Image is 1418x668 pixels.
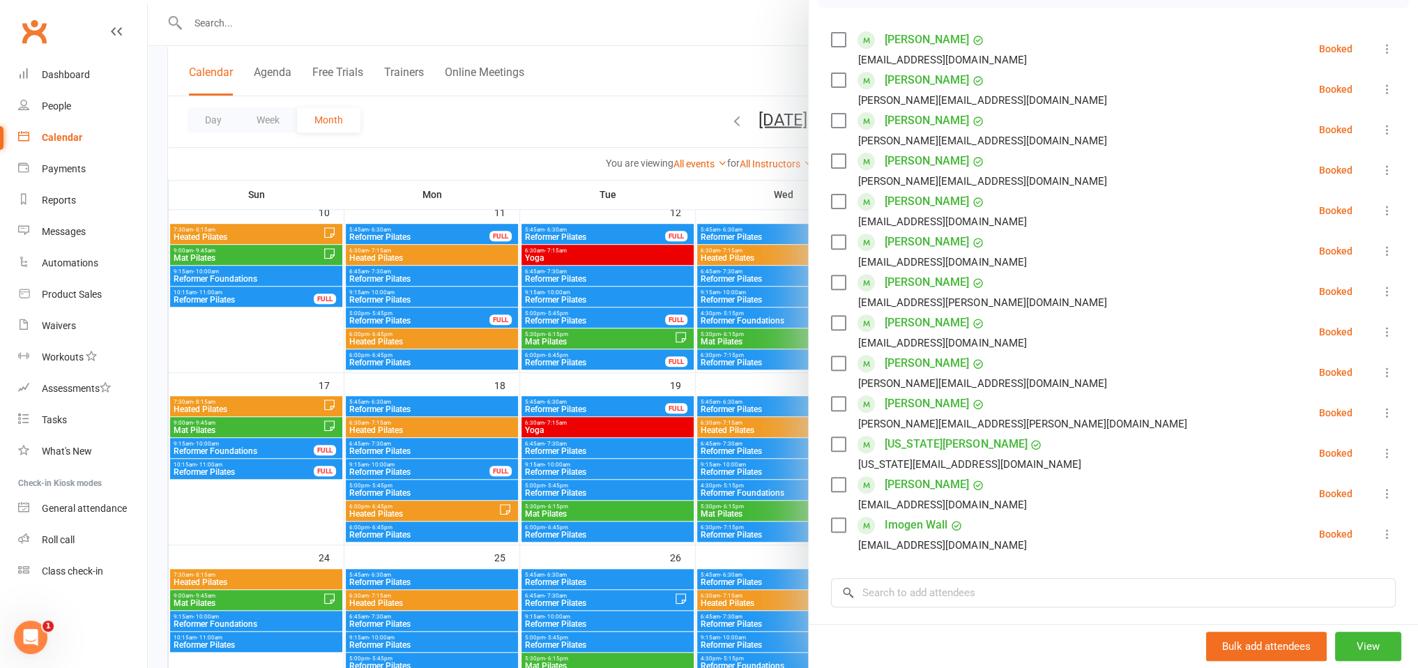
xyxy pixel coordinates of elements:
[43,621,54,632] span: 1
[42,195,76,206] div: Reports
[42,446,92,457] div: What's New
[858,415,1187,433] div: [PERSON_NAME][EMAIL_ADDRESS][PERSON_NAME][DOMAIN_NAME]
[858,51,1026,69] div: [EMAIL_ADDRESS][DOMAIN_NAME]
[885,514,947,536] a: Imogen Wall
[1319,206,1352,215] div: Booked
[42,163,86,174] div: Payments
[858,334,1026,352] div: [EMAIL_ADDRESS][DOMAIN_NAME]
[18,248,147,279] a: Automations
[1319,529,1352,539] div: Booked
[18,556,147,587] a: Class kiosk mode
[858,213,1026,231] div: [EMAIL_ADDRESS][DOMAIN_NAME]
[885,190,969,213] a: [PERSON_NAME]
[858,132,1106,150] div: [PERSON_NAME][EMAIL_ADDRESS][DOMAIN_NAME]
[42,100,71,112] div: People
[1319,246,1352,256] div: Booked
[885,433,1027,455] a: [US_STATE][PERSON_NAME]
[14,621,47,654] iframe: Intercom live chat
[18,122,147,153] a: Calendar
[42,226,86,237] div: Messages
[18,373,147,404] a: Assessments
[885,393,969,415] a: [PERSON_NAME]
[42,503,127,514] div: General attendance
[42,289,102,300] div: Product Sales
[885,352,969,374] a: [PERSON_NAME]
[18,436,147,467] a: What's New
[1206,632,1327,661] button: Bulk add attendees
[1319,327,1352,337] div: Booked
[885,473,969,496] a: [PERSON_NAME]
[885,109,969,132] a: [PERSON_NAME]
[885,231,969,253] a: [PERSON_NAME]
[17,14,52,49] a: Clubworx
[42,132,82,143] div: Calendar
[885,271,969,294] a: [PERSON_NAME]
[858,455,1081,473] div: [US_STATE][EMAIL_ADDRESS][DOMAIN_NAME]
[858,496,1026,514] div: [EMAIL_ADDRESS][DOMAIN_NAME]
[18,59,147,91] a: Dashboard
[1319,287,1352,296] div: Booked
[858,294,1106,312] div: [EMAIL_ADDRESS][PERSON_NAME][DOMAIN_NAME]
[885,150,969,172] a: [PERSON_NAME]
[831,578,1396,607] input: Search to add attendees
[42,565,103,577] div: Class check-in
[885,69,969,91] a: [PERSON_NAME]
[42,257,98,268] div: Automations
[1319,408,1352,418] div: Booked
[1335,632,1401,661] button: View
[18,91,147,122] a: People
[858,374,1106,393] div: [PERSON_NAME][EMAIL_ADDRESS][DOMAIN_NAME]
[1319,448,1352,458] div: Booked
[42,414,67,425] div: Tasks
[18,524,147,556] a: Roll call
[18,185,147,216] a: Reports
[18,153,147,185] a: Payments
[18,493,147,524] a: General attendance kiosk mode
[18,310,147,342] a: Waivers
[858,172,1106,190] div: [PERSON_NAME][EMAIL_ADDRESS][DOMAIN_NAME]
[1319,165,1352,175] div: Booked
[858,536,1026,554] div: [EMAIL_ADDRESS][DOMAIN_NAME]
[18,342,147,373] a: Workouts
[885,312,969,334] a: [PERSON_NAME]
[18,404,147,436] a: Tasks
[18,216,147,248] a: Messages
[42,351,84,363] div: Workouts
[42,383,111,394] div: Assessments
[1319,84,1352,94] div: Booked
[18,279,147,310] a: Product Sales
[1319,367,1352,377] div: Booked
[1319,489,1352,499] div: Booked
[885,29,969,51] a: [PERSON_NAME]
[42,69,90,80] div: Dashboard
[1319,44,1352,54] div: Booked
[42,534,75,545] div: Roll call
[42,320,76,331] div: Waivers
[858,253,1026,271] div: [EMAIL_ADDRESS][DOMAIN_NAME]
[858,91,1106,109] div: [PERSON_NAME][EMAIL_ADDRESS][DOMAIN_NAME]
[1319,125,1352,135] div: Booked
